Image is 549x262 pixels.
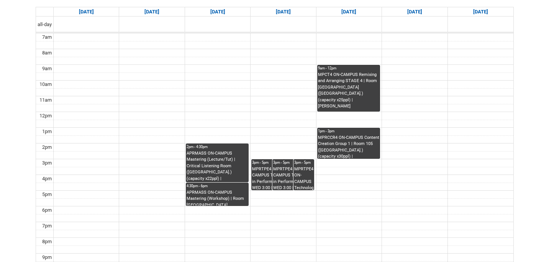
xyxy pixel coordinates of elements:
[273,166,313,190] div: MPRTPE4 ON-CAMPUS Technology in Performance 2 WED 3:00 | Ensemble Room 4 ([GEOGRAPHIC_DATA].) (ca...
[41,254,53,261] div: 9pm
[36,21,53,28] span: all-day
[187,189,248,206] div: APRMASS ON-CAMPUS Mastering (Workshop) | Room [GEOGRAPHIC_DATA] ([GEOGRAPHIC_DATA].) (capacity x3...
[472,7,490,16] a: Go to September 20, 2025
[41,33,53,41] div: 7am
[252,160,292,165] div: 3pm - 5pm
[38,81,53,88] div: 10am
[38,96,53,104] div: 11am
[38,112,53,120] div: 12pm
[143,7,161,16] a: Go to September 15, 2025
[274,7,292,16] a: Go to September 17, 2025
[41,49,53,57] div: 8am
[294,160,314,165] div: 3pm - 5pm
[406,7,424,16] a: Go to September 19, 2025
[41,206,53,214] div: 6pm
[41,128,53,135] div: 1pm
[318,135,379,159] div: MPRCCR4 ON-CAMPUS Content Creation Group 1 | Room 105 ([GEOGRAPHIC_DATA].) (capacity x30ppl) | [P...
[187,183,248,189] div: 4:30pm - 6pm
[41,143,53,151] div: 2pm
[41,222,53,230] div: 7pm
[318,72,379,110] div: MPCT4 ON-CAMPUS Remixing and Arranging STAGE 4 | Room [GEOGRAPHIC_DATA] ([GEOGRAPHIC_DATA].) (cap...
[273,160,313,165] div: 3pm - 5pm
[318,129,379,134] div: 1pm - 3pm
[41,159,53,167] div: 3pm
[187,144,248,150] div: 2pm - 4:30pm
[294,166,314,190] div: MPRTPE4 ON-CAMPUS Technology in Performance 2 WED 3:00 | Ensemble Room 5 ([GEOGRAPHIC_DATA].) (ca...
[41,175,53,183] div: 4pm
[318,66,379,71] div: 9am - 12pm
[252,166,292,190] div: MPRTPE4 ON-CAMPUS Technology in Performance 2 WED 3:00 | Ensemble Room 3 ([GEOGRAPHIC_DATA].) (ca...
[340,7,358,16] a: Go to September 18, 2025
[209,7,227,16] a: Go to September 16, 2025
[41,65,53,73] div: 9am
[41,238,53,246] div: 8pm
[41,191,53,198] div: 5pm
[77,7,95,16] a: Go to September 14, 2025
[187,150,248,182] div: APRMASS ON-CAMPUS Mastering (Lecture/Tut) | Critical Listening Room ([GEOGRAPHIC_DATA].) (capacit...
